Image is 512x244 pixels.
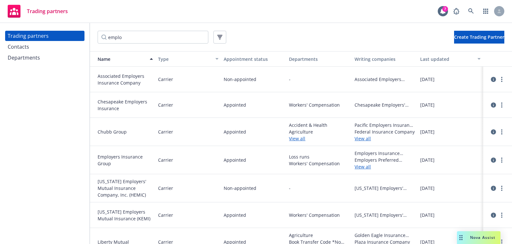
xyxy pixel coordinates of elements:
[98,153,153,167] span: Employers Insurance Group
[158,102,173,108] span: Carrier
[224,157,246,163] span: Appointed
[420,185,435,191] span: [DATE]
[355,56,415,62] div: Writing companies
[289,135,349,142] a: View all
[98,178,153,198] span: [US_STATE] Employers' Mutual Insurance Company, Inc. (HEMIC)
[286,51,352,67] button: Departments
[158,128,173,135] span: Carrier
[5,31,84,41] a: Trading partners
[27,9,68,14] span: Trading partners
[289,122,349,128] span: Accident & Health
[498,211,506,219] a: more
[289,102,349,108] span: Workers' Compensation
[5,2,70,20] a: Trading partners
[289,212,349,218] span: Workers' Compensation
[479,5,492,18] a: Switch app
[289,56,349,62] div: Departments
[355,150,415,157] span: Employers Insurance Company of [US_STATE]
[221,51,287,67] button: Appointment status
[289,160,349,167] span: Workers' Compensation
[442,6,448,12] div: 7
[498,184,506,192] a: more
[457,231,500,244] button: Nova Assist
[5,53,84,63] a: Departments
[420,56,474,62] div: Last updated
[158,212,173,218] span: Carrier
[158,157,173,163] span: Carrier
[355,163,415,170] a: View all
[98,73,153,86] span: Associated Employers Insurance Company
[470,235,495,240] span: Nova Assist
[490,156,497,164] a: circleInformation
[490,128,497,136] a: circleInformation
[465,5,477,18] a: Search
[498,156,506,164] a: more
[98,128,153,135] span: Chubb Group
[355,135,415,142] a: View all
[457,231,465,244] div: Drag to move
[490,76,497,83] a: circleInformation
[490,211,497,219] a: circleInformation
[289,185,291,191] span: -
[90,51,156,67] button: Name
[158,76,173,83] span: Carrier
[224,128,246,135] span: Appointed
[224,102,246,108] span: Appointed
[224,76,256,83] span: Non-appointed
[418,51,483,67] button: Last updated
[420,128,435,135] span: [DATE]
[289,76,291,83] span: -
[224,56,284,62] div: Appointment status
[98,98,153,112] span: Chesapeake Employers Insurance
[352,51,418,67] button: Writing companies
[355,76,415,83] span: Associated Employers Insurance Company
[289,232,349,239] span: Agriculture
[158,185,173,191] span: Carrier
[450,5,463,18] a: Report a Bug
[8,53,40,63] div: Departments
[355,102,415,108] span: Chesapeake Employers' Insurance Company
[289,153,349,160] span: Loss runs
[158,56,212,62] div: Type
[224,185,256,191] span: Non-appointed
[98,208,153,222] span: [US_STATE] Employers Mutual Insurance (KEMI)
[355,157,415,163] span: Employers Preferred Insurance Company
[490,101,497,109] a: circleInformation
[490,184,497,192] a: circleInformation
[156,51,221,67] button: Type
[8,42,29,52] div: Contacts
[355,185,415,191] span: [US_STATE] Employers' Mutual Ins Co, Inc.
[420,212,435,218] span: [DATE]
[355,212,415,218] span: [US_STATE] Employers' Mutual Insurance Authority
[289,128,349,135] span: Agriculture
[355,128,415,135] span: Federal Insurance Company
[498,128,506,136] a: more
[92,56,146,62] div: Name
[454,31,504,44] button: Create Trading Partner
[420,76,435,83] span: [DATE]
[420,102,435,108] span: [DATE]
[224,212,246,218] span: Appointed
[498,101,506,109] a: more
[98,31,208,44] input: Filter by keyword...
[498,76,506,83] a: more
[5,42,84,52] a: Contacts
[420,157,435,163] span: [DATE]
[355,232,415,239] span: Golden Eagle Insurance Corporation
[355,122,415,128] span: Pacific Employers Insurance Company
[454,34,504,40] span: Create Trading Partner
[8,31,49,41] div: Trading partners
